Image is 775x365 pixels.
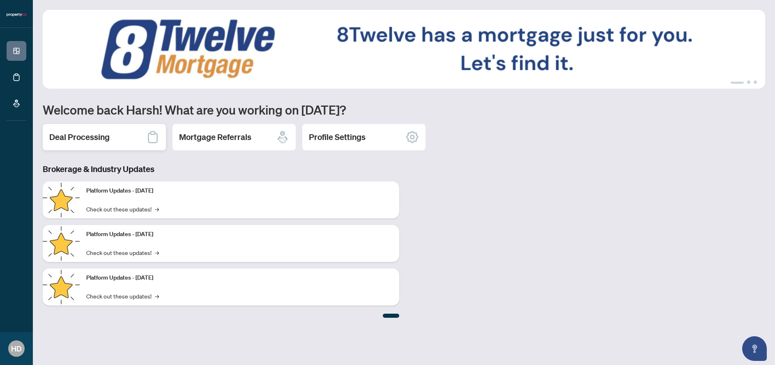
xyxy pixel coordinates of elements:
img: Platform Updates - July 8, 2025 [43,225,80,262]
img: Platform Updates - July 21, 2025 [43,181,80,218]
span: → [155,204,159,213]
h2: Deal Processing [49,131,110,143]
p: Platform Updates - [DATE] [86,186,393,195]
h2: Profile Settings [309,131,366,143]
a: Check out these updates!→ [86,204,159,213]
img: Platform Updates - June 23, 2025 [43,269,80,305]
span: → [155,292,159,301]
button: Open asap [742,336,767,361]
img: Slide 0 [43,10,765,89]
h1: Welcome back Harsh! What are you working on [DATE]? [43,102,765,117]
a: Check out these updates!→ [86,292,159,301]
p: Platform Updates - [DATE] [86,230,393,239]
button: 1 [731,80,744,84]
p: Platform Updates - [DATE] [86,273,393,282]
span: → [155,248,159,257]
h3: Brokerage & Industry Updates [43,163,399,175]
a: Check out these updates!→ [86,248,159,257]
button: 2 [747,80,750,84]
img: logo [7,12,26,17]
h2: Mortgage Referrals [179,131,251,143]
span: HD [11,343,22,354]
button: 3 [754,80,757,84]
